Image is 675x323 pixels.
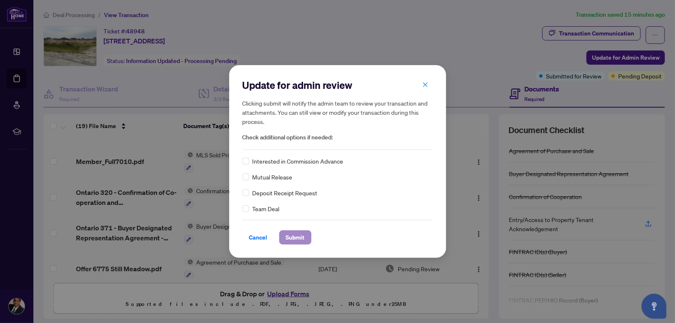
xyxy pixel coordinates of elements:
button: Cancel [243,230,274,245]
span: close [422,82,428,88]
span: Team Deal [253,204,280,213]
span: Deposit Receipt Request [253,188,318,197]
span: Cancel [249,231,268,244]
h5: Clicking submit will notify the admin team to review your transaction and attachments. You can st... [243,98,433,126]
button: Open asap [642,294,667,319]
button: Submit [279,230,311,245]
span: Check additional options if needed: [243,133,433,142]
span: Mutual Release [253,172,293,182]
span: Interested in Commission Advance [253,156,344,166]
span: Submit [286,231,305,244]
h2: Update for admin review [243,78,433,92]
